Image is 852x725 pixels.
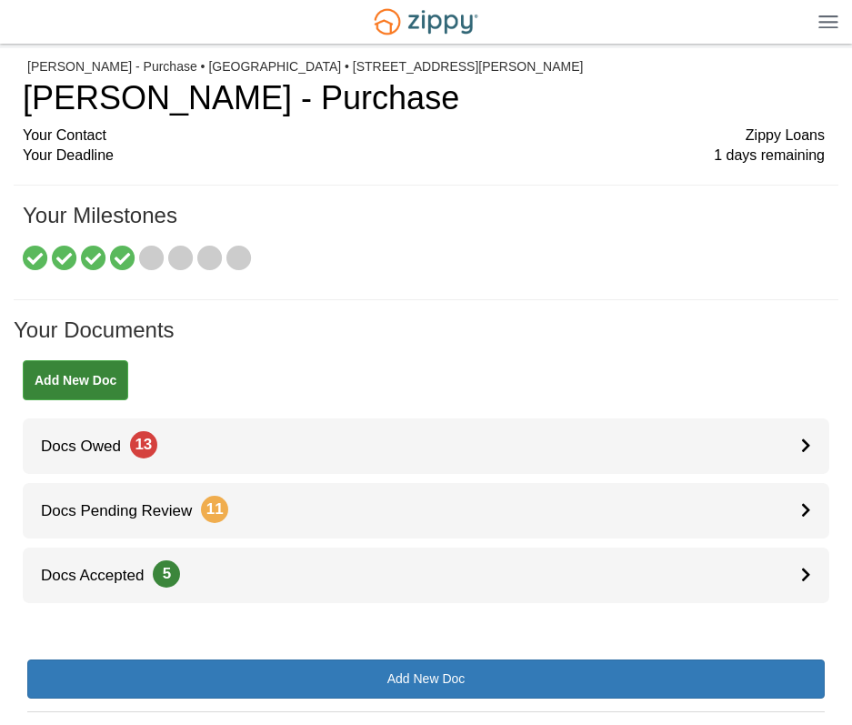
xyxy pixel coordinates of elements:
[27,59,825,75] div: [PERSON_NAME] - Purchase • [GEOGRAPHIC_DATA] • [STREET_ADDRESS][PERSON_NAME]
[23,483,829,539] a: Docs Pending Review11
[27,660,825,699] a: Add New Doc
[23,548,829,603] a: Docs Accepted5
[714,146,825,166] span: 1 days remaining
[818,15,838,28] img: Mobile Dropdown Menu
[23,567,180,584] span: Docs Accepted
[23,80,825,116] h1: [PERSON_NAME] - Purchase
[23,438,157,455] span: Docs Owed
[23,146,825,166] div: Your Deadline
[23,360,128,400] a: Add New Doc
[153,560,180,588] span: 5
[23,204,825,246] h1: Your Milestones
[23,502,228,519] span: Docs Pending Review
[14,318,838,360] h1: Your Documents
[23,126,825,146] div: Your Contact
[23,418,829,474] a: Docs Owed13
[201,496,228,523] span: 11
[746,126,825,146] span: Zippy Loans
[130,431,157,458] span: 13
